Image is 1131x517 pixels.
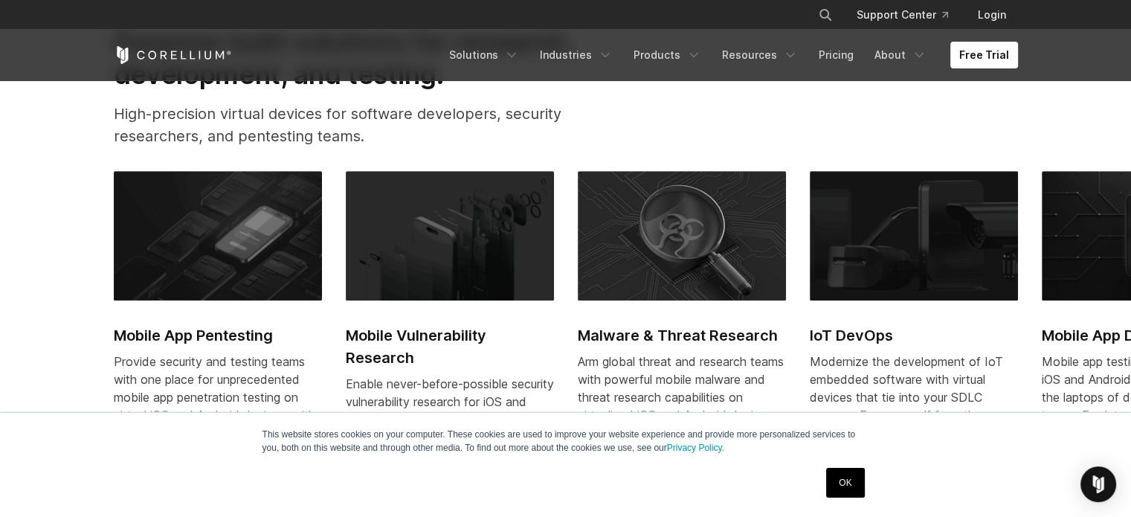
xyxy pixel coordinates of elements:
div: Open Intercom Messenger [1080,466,1116,502]
a: About [866,42,935,68]
a: Support Center [845,1,960,28]
a: IoT DevOps IoT DevOps Modernize the development of IoT embedded software with virtual devices tha... [810,171,1018,513]
a: Privacy Policy. [667,443,724,453]
h2: Mobile Vulnerability Research [346,324,554,369]
a: Resources [713,42,807,68]
div: Enable never-before-possible security vulnerability research for iOS and Android phones with deep... [346,375,554,500]
button: Search [812,1,839,28]
a: Free Trial [950,42,1018,68]
h2: Mobile App Pentesting [114,324,322,347]
a: Solutions [440,42,528,68]
h2: Malware & Threat Research [578,324,786,347]
a: Malware & Threat Research Malware & Threat Research Arm global threat and research teams with pow... [578,171,786,478]
p: This website stores cookies on your computer. These cookies are used to improve your website expe... [262,428,869,455]
a: Mobile App Pentesting Mobile App Pentesting Provide security and testing teams with one place for... [114,171,322,513]
div: Arm global threat and research teams with powerful mobile malware and threat research capabilitie... [578,353,786,460]
div: Navigation Menu [440,42,1018,68]
div: Modernize the development of IoT embedded software with virtual devices that tie into your SDLC p... [810,353,1018,495]
p: High-precision virtual devices for software developers, security researchers, and pentesting teams. [114,103,621,147]
a: Login [966,1,1018,28]
a: Pricing [810,42,863,68]
a: Corellium Home [114,46,232,64]
a: Products [625,42,710,68]
img: IoT DevOps [810,171,1018,301]
div: Navigation Menu [800,1,1018,28]
img: Mobile Vulnerability Research [346,171,554,301]
a: OK [826,468,864,498]
img: Malware & Threat Research [578,171,786,301]
h2: IoT DevOps [810,324,1018,347]
a: Industries [531,42,622,68]
div: Provide security and testing teams with one place for unprecedented mobile app penetration testin... [114,353,322,495]
img: Mobile App Pentesting [114,171,322,301]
